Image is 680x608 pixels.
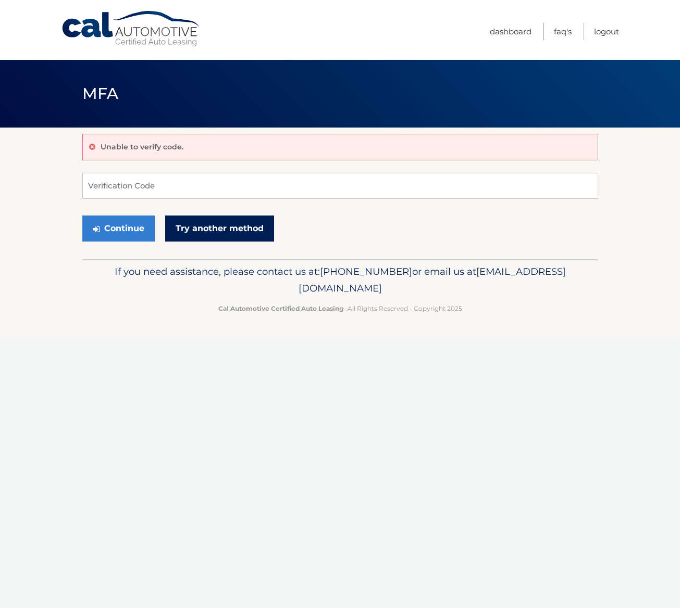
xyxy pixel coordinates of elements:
p: - All Rights Reserved - Copyright 2025 [89,303,591,314]
span: [EMAIL_ADDRESS][DOMAIN_NAME] [299,265,566,294]
input: Verification Code [82,173,598,199]
p: Unable to verify code. [101,142,183,151]
span: MFA [82,84,119,103]
span: [PHONE_NUMBER] [320,265,412,277]
p: If you need assistance, please contact us at: or email us at [89,263,591,297]
a: Logout [594,23,619,40]
a: Cal Automotive [61,10,202,47]
strong: Cal Automotive Certified Auto Leasing [218,305,343,312]
a: Try another method [165,216,274,242]
button: Continue [82,216,155,242]
a: Dashboard [490,23,531,40]
a: FAQ's [554,23,572,40]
